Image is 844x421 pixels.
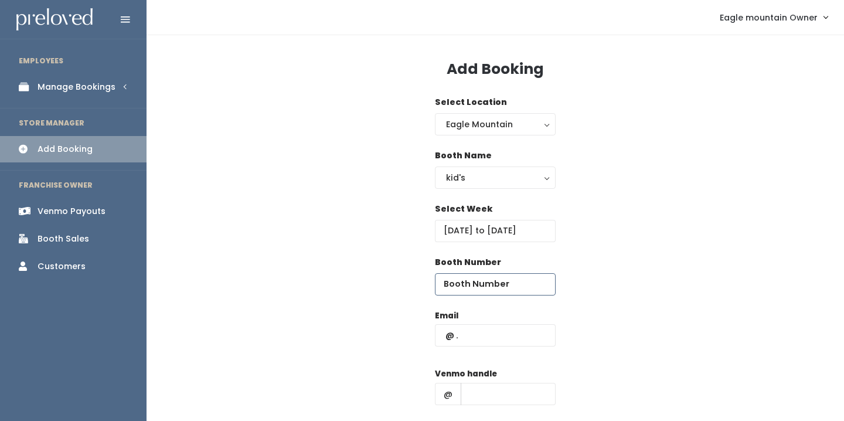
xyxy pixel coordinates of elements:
a: Eagle mountain Owner [708,5,839,30]
label: Select Week [435,203,492,215]
div: Manage Bookings [38,81,115,93]
div: Eagle Mountain [446,118,544,131]
input: Booth Number [435,273,556,296]
label: Booth Number [435,256,501,269]
img: preloved logo [16,8,93,31]
span: Eagle mountain Owner [720,11,818,24]
input: Select week [435,220,556,242]
label: Email [435,310,458,322]
label: Booth Name [435,150,492,162]
div: Customers [38,260,86,273]
h3: Add Booking [447,61,544,77]
label: Venmo handle [435,368,497,380]
label: Select Location [435,96,507,108]
div: kid's [446,171,544,184]
span: @ [435,383,461,405]
input: @ . [435,324,556,347]
div: Add Booking [38,143,93,155]
button: kid's [435,167,556,189]
div: Booth Sales [38,233,89,245]
button: Eagle Mountain [435,113,556,135]
div: Venmo Payouts [38,205,105,218]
